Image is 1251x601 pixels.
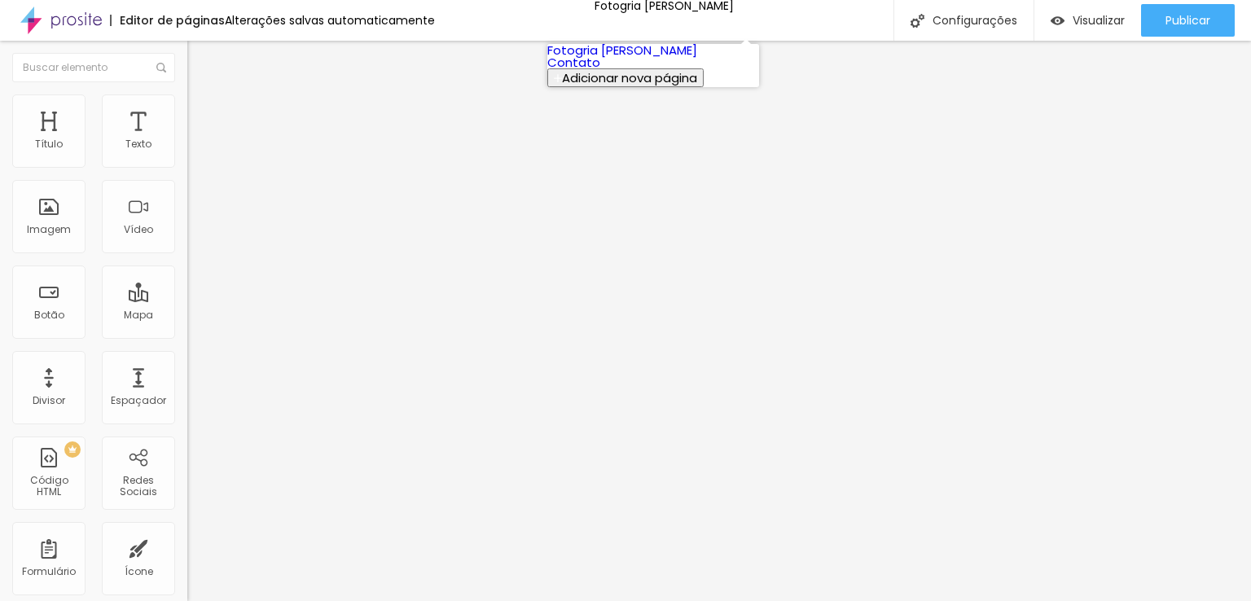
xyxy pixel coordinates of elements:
[125,566,153,577] div: Ícone
[1073,14,1125,27] span: Visualizar
[33,395,65,406] div: Divisor
[111,395,166,406] div: Espaçador
[22,566,76,577] div: Formulário
[125,138,151,150] div: Texto
[1051,14,1064,28] img: view-1.svg
[1165,14,1210,27] span: Publicar
[1034,4,1141,37] button: Visualizar
[106,475,170,498] div: Redes Sociais
[16,475,81,498] div: Código HTML
[562,69,697,86] span: Adicionar nova página
[547,54,600,71] a: Contato
[27,224,71,235] div: Imagem
[911,14,924,28] img: Icone
[35,138,63,150] div: Título
[1141,4,1235,37] button: Publicar
[34,309,64,321] div: Botão
[124,224,153,235] div: Vídeo
[547,68,704,87] button: Adicionar nova página
[225,15,435,26] div: Alterações salvas automaticamente
[156,63,166,72] img: Icone
[12,53,175,82] input: Buscar elemento
[187,41,1251,601] iframe: Editor
[124,309,153,321] div: Mapa
[547,42,697,59] a: Fotogria [PERSON_NAME]
[110,15,225,26] div: Editor de páginas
